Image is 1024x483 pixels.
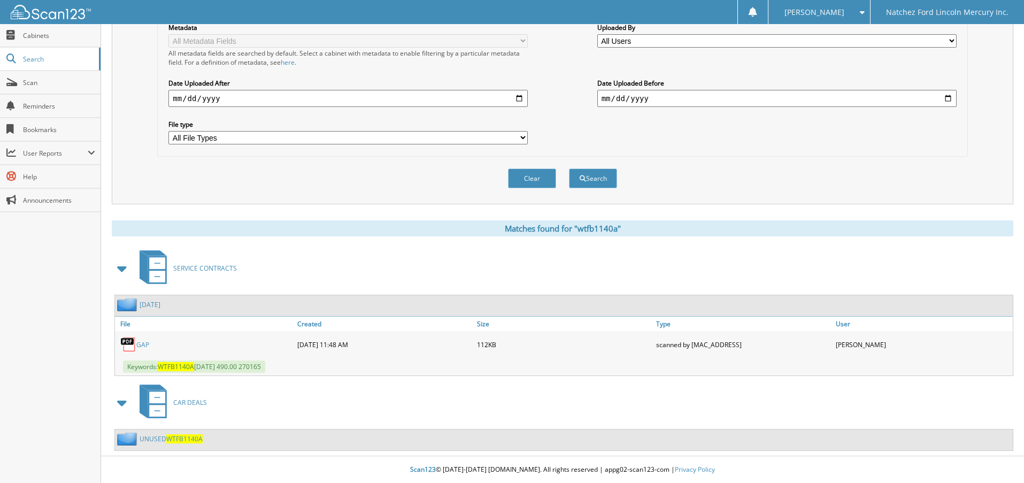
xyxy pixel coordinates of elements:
[115,317,295,331] a: File
[569,168,617,188] button: Search
[410,465,436,474] span: Scan123
[136,340,149,349] a: GAP
[833,334,1013,355] div: [PERSON_NAME]
[597,79,957,88] label: Date Uploaded Before
[886,9,1008,16] span: Natchez Ford Lincoln Mercury Inc.
[675,465,715,474] a: Privacy Policy
[474,334,654,355] div: 112KB
[833,317,1013,331] a: User
[11,5,91,19] img: scan123-logo-white.svg
[123,361,265,373] span: Keywords: [DATE] 490.00 270165
[173,398,207,407] span: CAR DEALS
[23,196,95,205] span: Announcements
[508,168,556,188] button: Clear
[597,90,957,107] input: end
[133,247,237,289] a: SERVICE CONTRACTS
[295,317,474,331] a: Created
[784,9,844,16] span: [PERSON_NAME]
[168,79,528,88] label: Date Uploaded After
[168,90,528,107] input: start
[120,336,136,352] img: PDF.png
[23,102,95,111] span: Reminders
[140,300,160,309] a: [DATE]
[295,334,474,355] div: [DATE] 11:48 AM
[117,432,140,446] img: folder2.png
[101,457,1024,483] div: © [DATE]-[DATE] [DOMAIN_NAME]. All rights reserved | appg02-scan123-com |
[23,125,95,134] span: Bookmarks
[168,120,528,129] label: File type
[173,264,237,273] span: SERVICE CONTRACTS
[117,298,140,311] img: folder2.png
[653,334,833,355] div: scanned by [MAC_ADDRESS]
[23,55,94,64] span: Search
[112,220,1013,236] div: Matches found for "wtfb1140a"
[168,23,528,32] label: Metadata
[971,432,1024,483] iframe: Chat Widget
[474,317,654,331] a: Size
[23,31,95,40] span: Cabinets
[23,78,95,87] span: Scan
[168,49,528,67] div: All metadata fields are searched by default. Select a cabinet with metadata to enable filtering b...
[23,149,88,158] span: User Reports
[653,317,833,331] a: Type
[23,172,95,181] span: Help
[281,58,295,67] a: here
[140,434,203,443] a: UNUSEDWTFB1140A
[133,381,207,424] a: CAR DEALS
[597,23,957,32] label: Uploaded By
[158,362,194,371] span: WTFB1140A
[166,434,203,443] span: WTFB1140A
